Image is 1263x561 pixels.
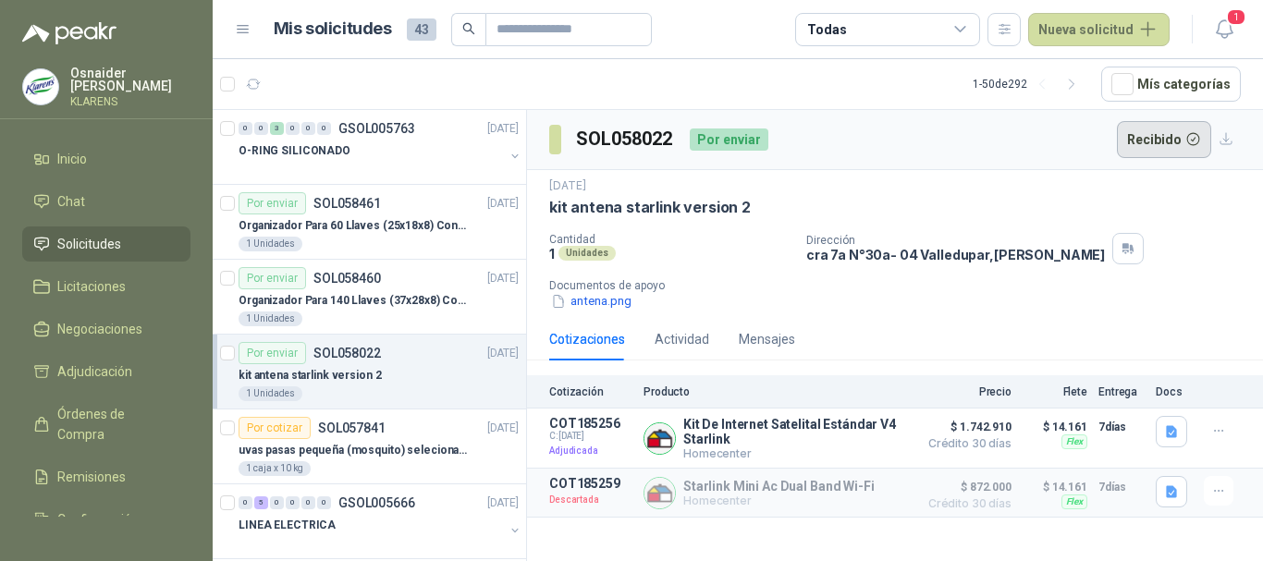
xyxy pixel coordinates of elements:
p: Homecenter [683,494,875,507]
div: 0 [286,122,300,135]
button: Mís categorías [1101,67,1241,102]
p: $ 14.161 [1023,476,1087,498]
button: Recibido [1117,121,1212,158]
div: Flex [1061,434,1087,449]
div: Mensajes [739,329,795,349]
p: Docs [1156,385,1193,398]
img: Company Logo [644,478,675,508]
img: Logo peakr [22,22,116,44]
a: Licitaciones [22,269,190,304]
span: 43 [407,18,436,41]
a: Por enviarSOL058022[DATE] kit antena starlink version 21 Unidades [213,335,526,409]
p: GSOL005666 [338,496,415,509]
p: Cotización [549,385,632,398]
p: Adjudicada [549,442,632,460]
span: $ 1.742.910 [919,416,1012,438]
p: Flete [1023,385,1087,398]
div: 1 Unidades [239,311,302,326]
a: Remisiones [22,459,190,494]
span: Licitaciones [57,276,126,297]
div: 0 [239,122,252,135]
p: Cantidad [549,233,791,246]
div: Por enviar [239,192,306,214]
p: cra 7a N°30a- 04 Valledupar , [PERSON_NAME] [806,247,1105,262]
a: Chat [22,184,190,219]
p: Precio [919,385,1012,398]
a: 0 0 3 0 0 0 GSOL005763[DATE] O-RING SILICONADO [239,117,522,177]
p: $ 14.161 [1023,416,1087,438]
p: 7 días [1098,416,1145,438]
p: Organizador Para 140 Llaves (37x28x8) Con Cerradura [239,292,469,310]
p: KLARENS [70,96,190,107]
img: Company Logo [23,69,58,104]
div: Actividad [655,329,709,349]
a: Negociaciones [22,311,190,347]
p: 7 días [1098,476,1145,498]
span: Crédito 30 días [919,438,1012,449]
div: 1 Unidades [239,386,302,401]
div: 0 [254,122,268,135]
p: Dirección [806,234,1105,247]
p: [DATE] [487,494,519,512]
p: kit antena starlink version 2 [239,367,382,384]
div: Unidades [558,246,616,261]
h1: Mis solicitudes [274,16,392,43]
p: [DATE] [487,420,519,437]
div: Por cotizar [239,417,311,439]
div: 0 [301,122,315,135]
p: Producto [644,385,908,398]
p: kit antena starlink version 2 [549,198,751,217]
span: Remisiones [57,467,126,487]
p: SOL058461 [313,197,381,210]
span: Negociaciones [57,319,142,339]
span: Chat [57,191,85,212]
div: 5 [254,496,268,509]
div: 1 - 50 de 292 [973,69,1086,99]
div: Flex [1061,494,1087,509]
p: GSOL005763 [338,122,415,135]
div: 0 [286,496,300,509]
div: Cotizaciones [549,329,625,349]
p: Documentos de apoyo [549,279,1256,292]
div: 0 [317,496,331,509]
div: 0 [239,496,252,509]
p: SOL057841 [318,421,386,434]
p: [DATE] [549,177,586,195]
span: 1 [1226,8,1246,26]
a: Por enviarSOL058460[DATE] Organizador Para 140 Llaves (37x28x8) Con Cerradura1 Unidades [213,260,526,335]
h3: SOL058022 [576,125,675,153]
a: Por enviarSOL058461[DATE] Organizador Para 60 Llaves (25x18x8) Con Cerradura1 Unidades [213,185,526,260]
span: search [462,22,475,35]
div: 1 caja x 10 kg [239,461,311,476]
p: [DATE] [487,120,519,138]
span: Crédito 30 días [919,498,1012,509]
p: Organizador Para 60 Llaves (25x18x8) Con Cerradura [239,217,469,235]
a: Por cotizarSOL057841[DATE] uvas pasas pequeña (mosquito) selecionada1 caja x 10 kg [213,409,526,484]
div: 0 [301,496,315,509]
p: Osnaider [PERSON_NAME] [70,67,190,92]
button: antena.png [549,292,633,311]
p: COT185256 [549,416,632,431]
div: 1 Unidades [239,237,302,251]
p: uvas pasas pequeña (mosquito) selecionada [239,442,469,459]
a: Órdenes de Compra [22,396,190,452]
p: [DATE] [487,195,519,213]
a: Configuración [22,502,190,537]
div: Todas [807,19,846,40]
a: Inicio [22,141,190,177]
p: [DATE] [487,345,519,362]
button: 1 [1208,13,1241,46]
a: Solicitudes [22,226,190,262]
button: Nueva solicitud [1028,13,1170,46]
p: SOL058460 [313,272,381,285]
span: Inicio [57,149,87,169]
a: 0 5 0 0 0 0 GSOL005666[DATE] LINEA ELECTRICA [239,492,522,551]
p: Homecenter [683,446,908,460]
p: [DATE] [487,270,519,287]
span: Órdenes de Compra [57,404,173,445]
span: Adjudicación [57,361,132,382]
div: Por enviar [690,128,768,151]
p: 1 [549,246,555,262]
img: Company Logo [644,423,675,454]
p: SOL058022 [313,347,381,360]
